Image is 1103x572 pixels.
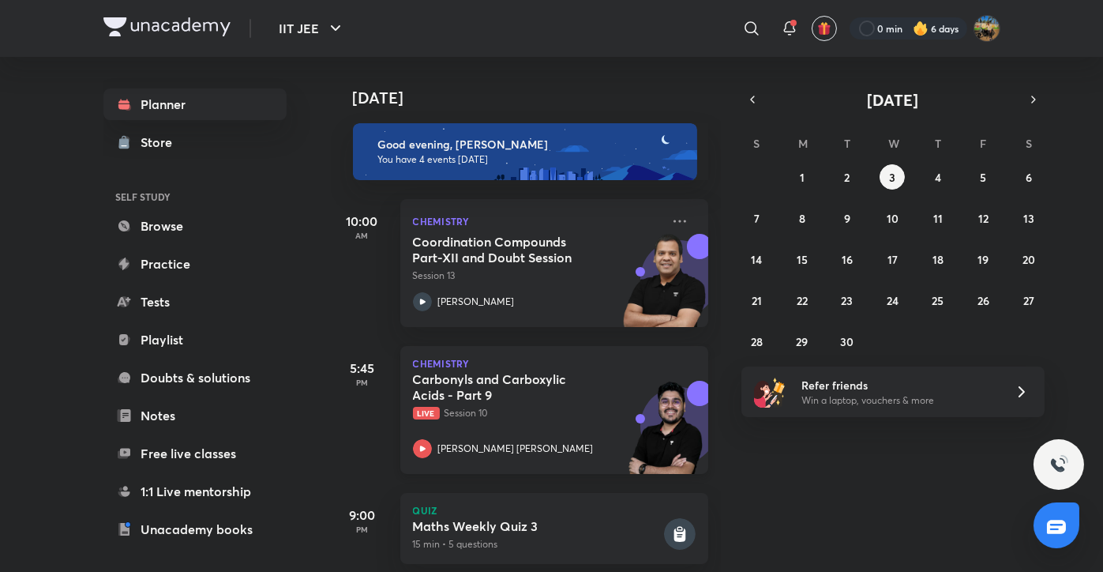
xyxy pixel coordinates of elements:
[880,288,905,313] button: September 24, 2025
[970,205,996,231] button: September 12, 2025
[378,153,683,166] p: You have 4 events [DATE]
[790,246,815,272] button: September 15, 2025
[754,211,760,226] abbr: September 7, 2025
[744,205,769,231] button: September 7, 2025
[1023,293,1034,308] abbr: September 27, 2025
[103,438,287,469] a: Free live classes
[438,295,515,309] p: [PERSON_NAME]
[754,376,786,408] img: referral
[800,170,805,185] abbr: September 1, 2025
[970,246,996,272] button: September 19, 2025
[752,293,762,308] abbr: September 21, 2025
[932,252,944,267] abbr: September 18, 2025
[842,252,853,267] abbr: September 16, 2025
[103,248,287,280] a: Practice
[103,17,231,36] img: Company Logo
[1016,288,1041,313] button: September 27, 2025
[753,136,760,151] abbr: Sunday
[438,442,594,456] p: [PERSON_NAME] [PERSON_NAME]
[801,377,996,393] h6: Refer friends
[103,400,287,431] a: Notes
[790,329,815,354] button: September 29, 2025
[845,170,850,185] abbr: September 2, 2025
[880,205,905,231] button: September 10, 2025
[978,211,989,226] abbr: September 12, 2025
[331,359,394,378] h5: 5:45
[331,506,394,525] h5: 9:00
[913,21,929,36] img: streak
[1016,205,1041,231] button: September 13, 2025
[413,212,661,231] p: Chemistry
[413,506,696,515] p: Quiz
[925,246,951,272] button: September 18, 2025
[880,164,905,190] button: September 3, 2025
[103,17,231,40] a: Company Logo
[331,231,394,240] p: AM
[980,170,986,185] abbr: September 5, 2025
[103,324,287,356] a: Playlist
[790,288,815,313] button: September 22, 2025
[841,334,854,349] abbr: September 30, 2025
[835,329,860,354] button: September 30, 2025
[835,205,860,231] button: September 9, 2025
[817,21,831,36] img: avatar
[353,123,697,180] img: evening
[331,525,394,534] p: PM
[103,210,287,242] a: Browse
[744,329,769,354] button: September 28, 2025
[925,164,951,190] button: September 4, 2025
[835,164,860,190] button: September 2, 2025
[103,514,287,545] a: Unacademy books
[763,88,1022,111] button: [DATE]
[977,293,989,308] abbr: September 26, 2025
[103,362,287,393] a: Doubts & solutions
[970,288,996,313] button: September 26, 2025
[790,164,815,190] button: September 1, 2025
[925,205,951,231] button: September 11, 2025
[378,137,683,152] h6: Good evening, [PERSON_NAME]
[103,88,287,120] a: Planner
[977,252,989,267] abbr: September 19, 2025
[1022,252,1035,267] abbr: September 20, 2025
[980,136,986,151] abbr: Friday
[413,359,696,368] p: Chemistry
[141,133,182,152] div: Store
[103,183,287,210] h6: SELF STUDY
[867,89,918,111] span: [DATE]
[413,234,610,265] h5: Coordination Compounds Part-XII and Doubt Session
[880,246,905,272] button: September 17, 2025
[103,126,287,158] a: Store
[844,211,850,226] abbr: September 9, 2025
[1023,211,1034,226] abbr: September 13, 2025
[1016,246,1041,272] button: September 20, 2025
[790,205,815,231] button: September 8, 2025
[842,293,854,308] abbr: September 23, 2025
[621,381,708,490] img: unacademy
[797,293,808,308] abbr: September 22, 2025
[413,406,661,420] p: Session 10
[413,518,661,534] h5: Maths Weekly Quiz 3
[744,246,769,272] button: September 14, 2025
[413,269,661,283] p: Session 13
[974,15,1000,42] img: Shivam Munot
[887,293,899,308] abbr: September 24, 2025
[413,407,440,420] span: Live
[751,252,762,267] abbr: September 14, 2025
[1026,170,1032,185] abbr: September 6, 2025
[798,136,808,151] abbr: Monday
[270,13,355,44] button: IIT JEE
[844,136,850,151] abbr: Tuesday
[1016,164,1041,190] button: September 6, 2025
[796,334,808,349] abbr: September 29, 2025
[413,537,661,551] p: 15 min • 5 questions
[353,88,724,107] h4: [DATE]
[1049,455,1068,474] img: ttu
[797,252,808,267] abbr: September 15, 2025
[970,164,996,190] button: September 5, 2025
[812,16,837,41] button: avatar
[751,334,763,349] abbr: September 28, 2025
[932,293,944,308] abbr: September 25, 2025
[621,234,708,343] img: unacademy
[103,286,287,318] a: Tests
[835,246,860,272] button: September 16, 2025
